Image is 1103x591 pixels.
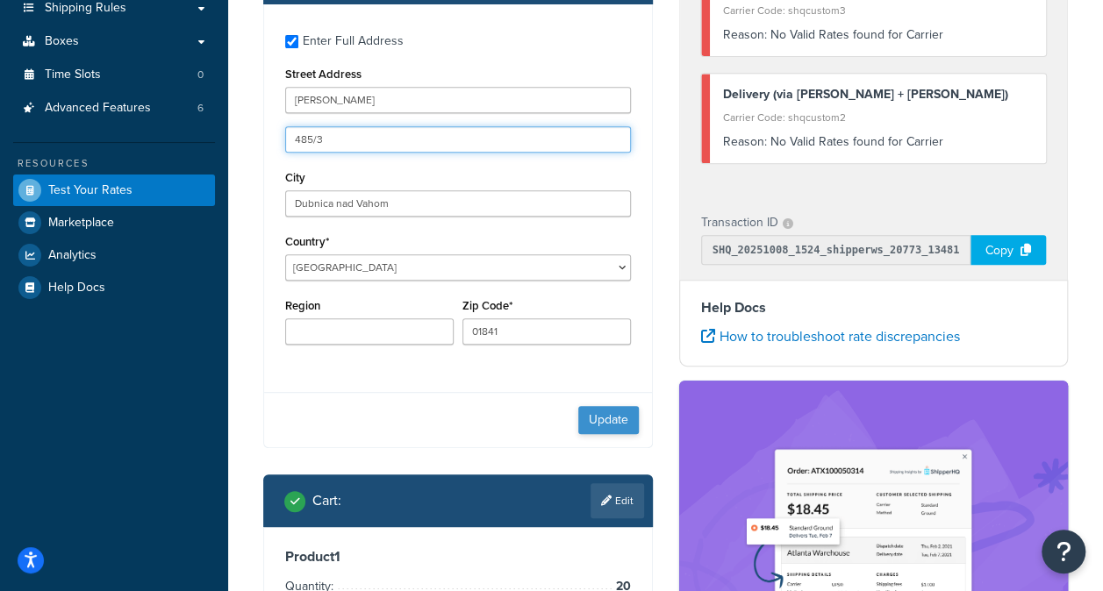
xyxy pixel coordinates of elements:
[48,183,133,198] span: Test Your Rates
[285,171,305,184] label: City
[462,299,512,312] label: Zip Code*
[723,130,1034,154] div: No Valid Rates found for Carrier
[723,23,1034,47] div: No Valid Rates found for Carrier
[197,68,204,82] span: 0
[13,239,215,271] a: Analytics
[45,68,101,82] span: Time Slots
[48,281,105,295] span: Help Docs
[701,210,778,235] p: Transaction ID
[13,25,215,58] a: Boxes
[723,132,767,151] span: Reason:
[285,35,298,48] input: Enter Full Address
[48,248,97,263] span: Analytics
[13,272,215,303] a: Help Docs
[970,235,1046,265] div: Copy
[578,406,639,434] button: Update
[285,68,362,81] label: Street Address
[13,207,215,239] a: Marketplace
[13,92,215,125] li: Advanced Features
[13,156,215,171] div: Resources
[13,59,215,91] a: Time Slots0
[312,493,341,509] h2: Cart :
[701,297,1047,318] h4: Help Docs
[1042,530,1085,573] button: Open Resource Center
[13,174,215,206] a: Test Your Rates
[13,92,215,125] a: Advanced Features6
[723,25,767,44] span: Reason:
[285,299,320,312] label: Region
[197,101,204,116] span: 6
[285,126,631,153] input: Apt., Suite, etc.
[45,34,79,49] span: Boxes
[285,548,631,566] h3: Product 1
[45,101,151,116] span: Advanced Features
[591,483,644,518] a: Edit
[723,105,1034,130] div: Carrier Code: shqcustom2
[285,235,329,248] label: Country*
[13,59,215,91] li: Time Slots
[303,29,404,53] div: Enter Full Address
[723,82,1034,107] div: Delivery (via [PERSON_NAME] + [PERSON_NAME])
[45,1,126,16] span: Shipping Rules
[48,216,114,231] span: Marketplace
[701,326,960,346] a: How to troubleshoot rate discrepancies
